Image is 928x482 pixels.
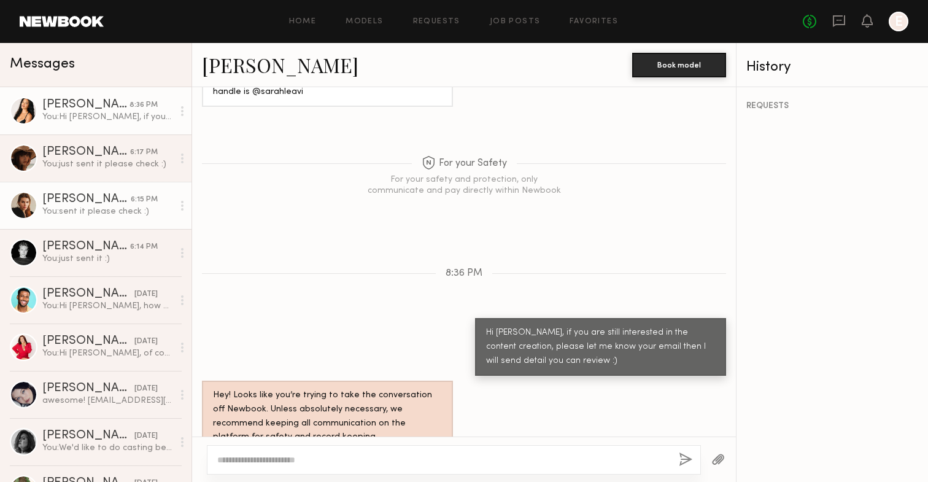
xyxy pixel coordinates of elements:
[130,241,158,253] div: 6:14 PM
[42,253,173,265] div: You: just sent it :)
[366,174,562,196] div: For your safety and protection, only communicate and pay directly within Newbook
[446,268,482,279] span: 8:36 PM
[130,147,158,158] div: 6:17 PM
[346,18,383,26] a: Models
[10,57,75,71] span: Messages
[422,156,507,171] span: For your Safety
[213,389,442,445] div: Hey! Looks like you’re trying to take the conversation off Newbook. Unless absolutely necessary, ...
[42,193,131,206] div: [PERSON_NAME]
[746,102,918,111] div: REQUESTS
[42,442,173,454] div: You: We'd like to do casting before the live show so if you can come by for a casting near downto...
[42,241,130,253] div: [PERSON_NAME]
[42,146,130,158] div: [PERSON_NAME]
[134,430,158,442] div: [DATE]
[130,99,158,111] div: 8:36 PM
[131,194,158,206] div: 6:15 PM
[42,288,134,300] div: [PERSON_NAME]
[632,59,726,69] a: Book model
[42,383,134,395] div: [PERSON_NAME]
[746,60,918,74] div: History
[134,383,158,395] div: [DATE]
[42,335,134,348] div: [PERSON_NAME]
[42,348,173,359] div: You: Hi [PERSON_NAME], of course! Np, just let me know the time you can come by for a casting the...
[413,18,460,26] a: Requests
[42,395,173,406] div: awesome! [EMAIL_ADDRESS][DOMAIN_NAME]
[134,289,158,300] div: [DATE]
[202,52,358,78] a: [PERSON_NAME]
[570,18,618,26] a: Favorites
[289,18,317,26] a: Home
[889,12,908,31] a: E
[490,18,541,26] a: Job Posts
[42,206,173,217] div: You: sent it please check :)
[42,99,130,111] div: [PERSON_NAME]
[632,53,726,77] button: Book model
[134,336,158,348] div: [DATE]
[42,300,173,312] div: You: Hi [PERSON_NAME], how are you? I'm looking for a content creator for one of my clients and w...
[42,158,173,170] div: You: just sent it please check :)
[42,111,173,123] div: You: Hi [PERSON_NAME], if you are still interested in the content creation, please let me know yo...
[486,326,715,368] div: Hi [PERSON_NAME], if you are still interested in the content creation, please let me know your em...
[42,430,134,442] div: [PERSON_NAME]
